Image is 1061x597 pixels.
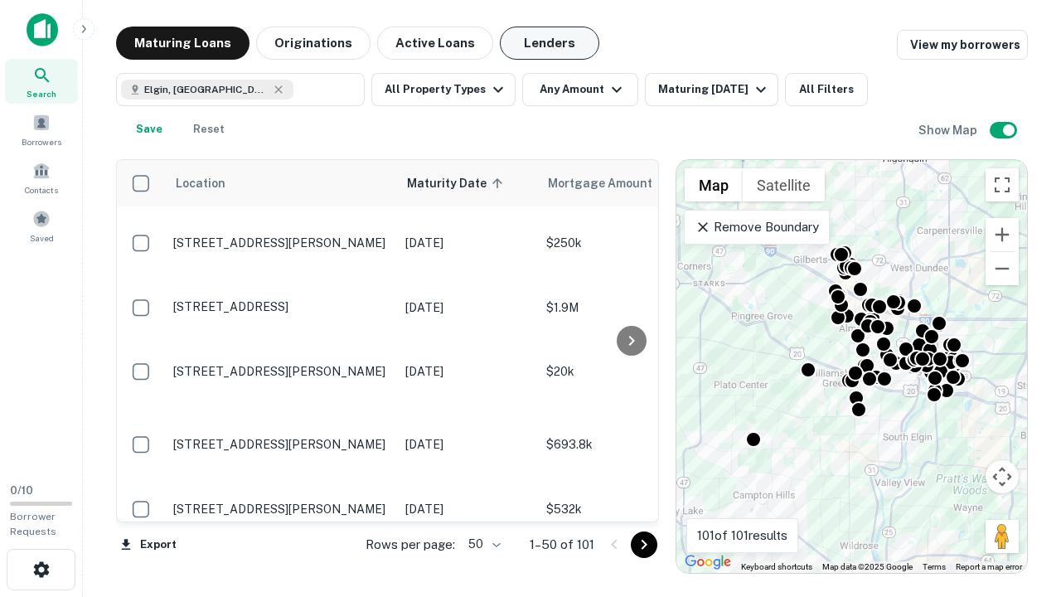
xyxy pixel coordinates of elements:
button: Keyboard shortcuts [741,561,812,573]
button: Save your search to get updates of matches that match your search criteria. [123,113,176,146]
span: Maturity Date [407,173,508,193]
button: Lenders [500,27,599,60]
button: Export [116,532,181,557]
button: Show street map [685,168,743,201]
button: Show satellite imagery [743,168,825,201]
div: Maturing [DATE] [658,80,771,99]
p: [STREET_ADDRESS][PERSON_NAME] [173,235,389,250]
a: Search [5,59,78,104]
div: 0 0 [676,160,1027,573]
a: Contacts [5,155,78,200]
iframe: Chat Widget [978,464,1061,544]
p: [STREET_ADDRESS] [173,299,389,314]
a: Saved [5,203,78,248]
span: Saved [30,231,54,245]
h6: Show Map [918,121,980,139]
div: 50 [462,532,503,556]
span: Map data ©2025 Google [822,562,913,571]
button: Reset [182,113,235,146]
p: 101 of 101 results [697,526,787,546]
img: capitalize-icon.png [27,13,58,46]
button: Originations [256,27,371,60]
span: Contacts [25,183,58,197]
button: All Property Types [371,73,516,106]
a: Report a map error [956,562,1022,571]
p: $1.9M [546,298,712,317]
button: Active Loans [377,27,493,60]
a: Borrowers [5,107,78,152]
p: [DATE] [405,435,530,454]
p: 1–50 of 101 [530,535,594,555]
button: Zoom out [986,252,1019,285]
img: Google [681,551,735,573]
button: Zoom in [986,218,1019,251]
span: Mortgage Amount [548,173,674,193]
a: Terms (opens in new tab) [923,562,946,571]
p: [STREET_ADDRESS][PERSON_NAME] [173,437,389,452]
p: [DATE] [405,234,530,252]
span: Elgin, [GEOGRAPHIC_DATA], [GEOGRAPHIC_DATA] [144,82,269,97]
a: Open this area in Google Maps (opens a new window) [681,551,735,573]
button: All Filters [785,73,868,106]
span: Borrower Requests [10,511,56,537]
button: Go to next page [631,531,657,558]
p: [DATE] [405,500,530,518]
p: [STREET_ADDRESS][PERSON_NAME] [173,364,389,379]
p: [DATE] [405,362,530,381]
p: Remove Boundary [695,217,818,237]
button: Any Amount [522,73,638,106]
p: $20k [546,362,712,381]
button: Maturing Loans [116,27,250,60]
th: Mortgage Amount [538,160,720,206]
span: Borrowers [22,135,61,148]
span: 0 / 10 [10,484,33,497]
p: $250k [546,234,712,252]
a: View my borrowers [897,30,1028,60]
span: Search [27,87,56,100]
th: Location [165,160,397,206]
span: Location [175,173,225,193]
button: Toggle fullscreen view [986,168,1019,201]
button: Map camera controls [986,460,1019,493]
button: Maturing [DATE] [645,73,778,106]
p: Rows per page: [366,535,455,555]
th: Maturity Date [397,160,538,206]
p: [STREET_ADDRESS][PERSON_NAME] [173,502,389,517]
p: $532k [546,500,712,518]
p: $693.8k [546,435,712,454]
p: [DATE] [405,298,530,317]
